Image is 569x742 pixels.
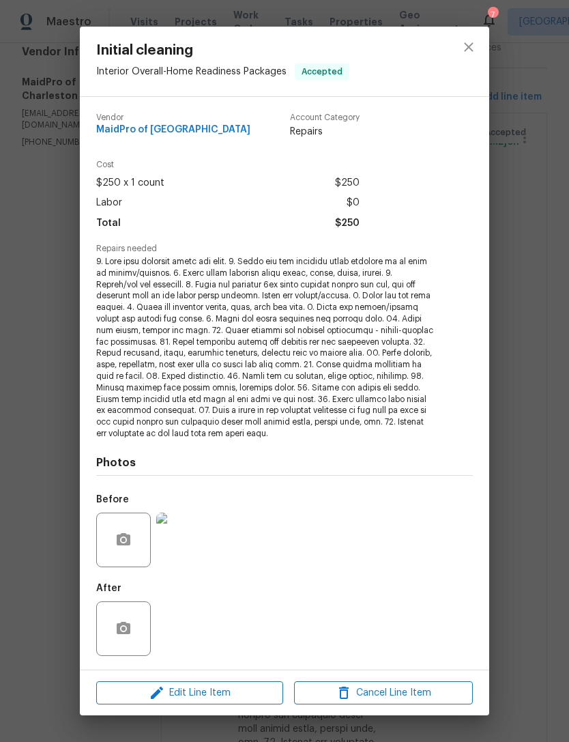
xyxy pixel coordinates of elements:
span: Cancel Line Item [298,685,469,702]
span: $0 [347,193,360,213]
span: $250 [335,214,360,233]
h5: After [96,584,121,593]
span: MaidPro of [GEOGRAPHIC_DATA] [96,125,250,135]
span: Repairs [290,125,360,139]
span: $250 x 1 count [96,173,164,193]
span: Labor [96,193,122,213]
button: Edit Line Item [96,681,283,705]
span: Edit Line Item [100,685,279,702]
span: Account Category [290,113,360,122]
h4: Photos [96,456,473,470]
span: Total [96,214,121,233]
span: Cost [96,160,360,169]
span: Interior Overall - Home Readiness Packages [96,66,287,76]
span: $250 [335,173,360,193]
span: Repairs needed [96,244,473,253]
span: Vendor [96,113,250,122]
span: Accepted [296,65,348,79]
span: 9. Lore ipsu dolorsit ametc adi elit. 9. Seddo eiu tem incididu utlab etdolore ma al enim ad mini... [96,256,435,440]
button: close [452,31,485,63]
h5: Before [96,495,129,504]
div: 7 [488,8,497,22]
button: Cancel Line Item [294,681,473,705]
span: Initial cleaning [96,43,349,58]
